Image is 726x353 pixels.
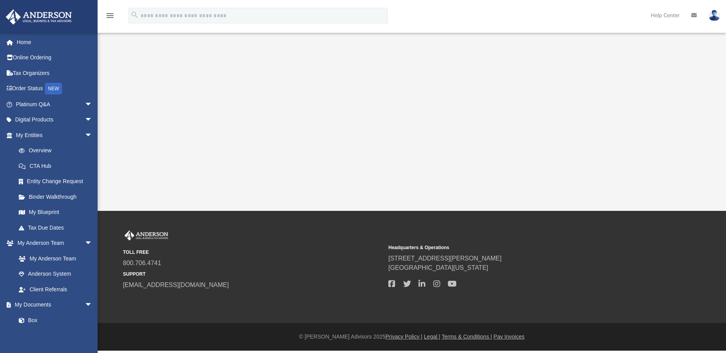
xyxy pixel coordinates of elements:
a: Platinum Q&Aarrow_drop_down [5,96,104,112]
a: Box [11,312,96,328]
a: Terms & Conditions | [442,333,492,340]
a: Tax Organizers [5,65,104,81]
img: User Pic [708,10,720,21]
a: My Blueprint [11,205,100,220]
a: Tax Due Dates [11,220,104,235]
a: 800.706.4741 [123,260,161,266]
i: menu [105,11,115,20]
a: Binder Walkthrough [11,189,104,205]
a: Entity Change Request [11,174,104,189]
a: Legal | [424,333,440,340]
span: arrow_drop_down [85,297,100,313]
a: menu [105,15,115,20]
small: SUPPORT [123,271,383,278]
small: Headquarters & Operations [388,244,648,251]
a: Pay Invoices [493,333,524,340]
a: CTA Hub [11,158,104,174]
a: My Anderson Teamarrow_drop_down [5,235,100,251]
a: Overview [11,143,104,159]
a: Home [5,34,104,50]
a: My Documentsarrow_drop_down [5,297,100,313]
a: Online Ordering [5,50,104,66]
small: TOLL FREE [123,249,383,256]
a: Anderson System [11,266,100,282]
a: Privacy Policy | [386,333,423,340]
span: arrow_drop_down [85,235,100,251]
a: Client Referrals [11,282,100,297]
a: [EMAIL_ADDRESS][DOMAIN_NAME] [123,282,229,288]
a: [GEOGRAPHIC_DATA][US_STATE] [388,264,488,271]
a: My Anderson Team [11,251,96,266]
a: Order StatusNEW [5,81,104,97]
a: My Entitiesarrow_drop_down [5,127,104,143]
div: © [PERSON_NAME] Advisors 2025 [98,333,726,341]
i: search [130,11,139,19]
div: NEW [45,83,62,94]
img: Anderson Advisors Platinum Portal [4,9,74,25]
img: Anderson Advisors Platinum Portal [123,230,170,241]
span: arrow_drop_down [85,127,100,143]
span: arrow_drop_down [85,112,100,128]
a: Digital Productsarrow_drop_down [5,112,104,128]
a: [STREET_ADDRESS][PERSON_NAME] [388,255,502,262]
span: arrow_drop_down [85,96,100,112]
